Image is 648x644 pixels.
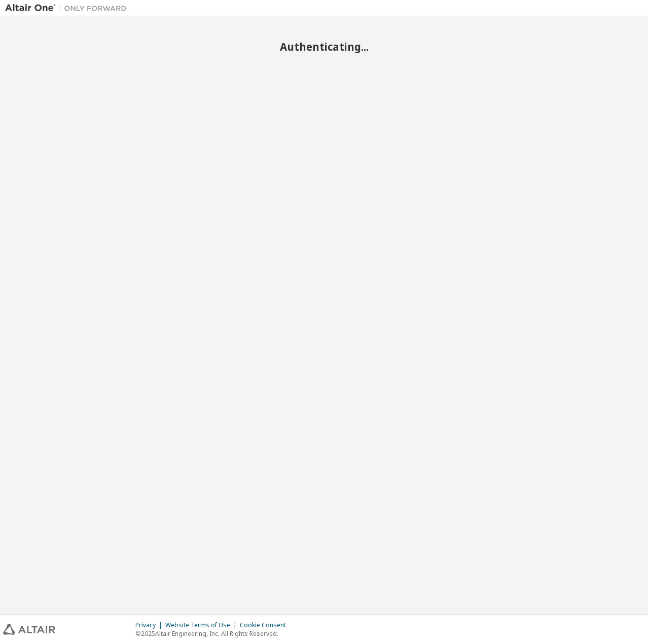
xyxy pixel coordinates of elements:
img: Altair One [5,3,132,13]
h2: Authenticating... [5,40,643,53]
div: Website Terms of Use [165,621,240,629]
div: Cookie Consent [240,621,292,629]
div: Privacy [135,621,165,629]
p: © 2025 Altair Engineering, Inc. All Rights Reserved. [135,629,292,638]
img: altair_logo.svg [3,624,55,635]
